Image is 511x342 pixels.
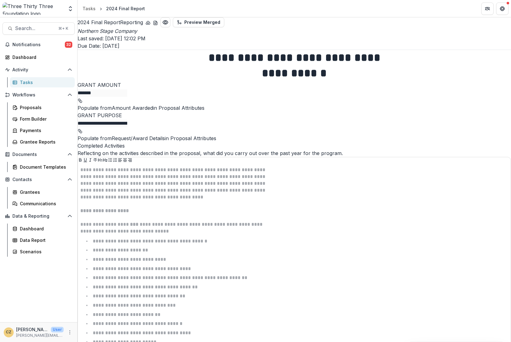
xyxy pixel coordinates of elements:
[481,2,494,15] button: Partners
[10,187,75,197] a: Grantees
[160,17,170,27] button: Preview 1bda4352-b6bb-45de-a1aa-dc34fb8c0e11.pdf
[12,92,65,98] span: Workflows
[78,28,137,34] i: Northern Stage Company
[20,200,70,207] div: Communications
[78,135,511,142] p: Populate from Request/Award Details in Proposal Attributes
[78,81,511,89] p: GRANT AMOUNT
[128,157,132,164] button: Align Right
[16,326,48,333] p: [PERSON_NAME]
[12,67,65,73] span: Activity
[80,4,98,13] a: Tasks
[173,17,224,27] button: Preview Merged
[12,54,70,60] div: Dashboard
[12,177,65,182] span: Contacts
[113,157,118,164] button: Ordered List
[83,157,88,164] button: Underline
[66,2,75,15] button: Open entity switcher
[12,214,65,219] span: Data & Reporting
[78,19,143,26] h2: 2024 Final Report
[103,157,108,164] button: Heading 2
[78,42,511,50] p: Due Date: [DATE]
[98,157,103,164] button: Heading 1
[78,104,511,112] p: Populate from Amount Awarded in Proposal Attributes
[65,42,72,48] span: 32
[20,237,70,243] div: Data Report
[10,77,75,87] a: Tasks
[78,157,83,164] button: Bold
[120,19,143,25] span: Reporting
[6,330,11,334] div: Christine Zachai
[2,90,75,100] button: Open Workflows
[108,157,113,164] button: Bullet List
[2,40,75,50] button: Notifications32
[153,19,158,26] button: download-word-button
[80,4,147,13] nav: breadcrumb
[78,112,511,119] p: GRANT PURPOSE
[118,157,123,164] button: Align Left
[2,149,75,159] button: Open Documents
[10,162,75,172] a: Document Templates
[2,175,75,184] button: Open Contacts
[146,19,150,26] button: download-button
[57,25,69,32] div: ⌘ + K
[88,157,93,164] button: Italicize
[10,125,75,135] a: Payments
[12,152,65,157] span: Documents
[78,149,511,157] div: Reflecting on the activities described in the proposal, what did you carry out over the past year...
[10,137,75,147] a: Grantee Reports
[10,235,75,245] a: Data Report
[20,116,70,122] div: Form Builder
[15,25,55,31] span: Search...
[20,127,70,134] div: Payments
[20,248,70,255] div: Scenarios
[93,157,98,164] button: Strike
[78,35,511,42] p: Last saved: [DATE] 12:02 PM
[20,189,70,195] div: Grantees
[2,2,64,15] img: Three Thirty Three Foundation logo
[2,65,75,75] button: Open Activity
[10,224,75,234] a: Dashboard
[10,198,75,209] a: Communications
[10,114,75,124] a: Form Builder
[10,102,75,113] a: Proposals
[78,142,511,149] p: Completed Activities
[20,164,70,170] div: Document Templates
[2,22,75,35] button: Search...
[2,52,75,62] a: Dashboard
[51,327,64,332] p: User
[66,329,74,336] button: More
[83,5,96,12] div: Tasks
[496,2,509,15] button: Get Help
[20,139,70,145] div: Grantee Reports
[123,157,128,164] button: Align Center
[16,333,64,338] p: [PERSON_NAME][EMAIL_ADDRESS][DOMAIN_NAME]
[106,5,145,12] div: 2024 Final Report
[10,247,75,257] a: Scenarios
[2,211,75,221] button: Open Data & Reporting
[20,104,70,111] div: Proposals
[12,42,65,47] span: Notifications
[20,225,70,232] div: Dashboard
[20,79,70,86] div: Tasks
